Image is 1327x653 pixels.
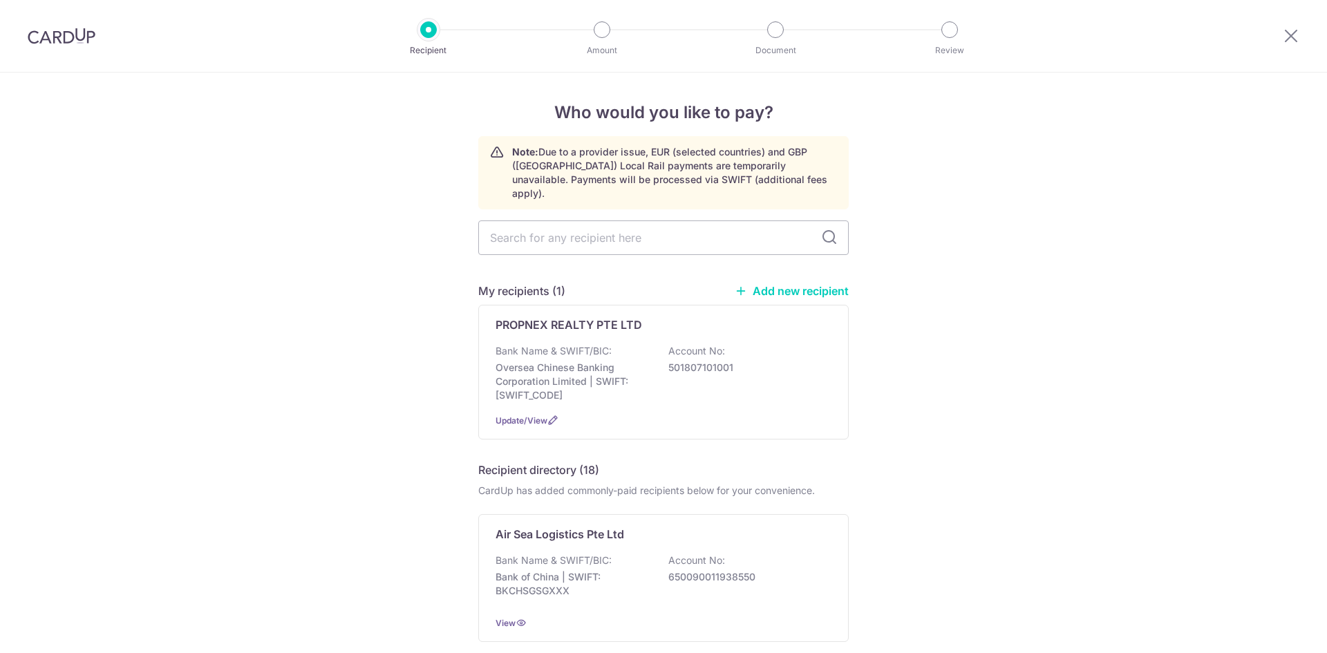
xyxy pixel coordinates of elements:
[377,44,480,57] p: Recipient
[478,484,849,498] div: CardUp has added commonly-paid recipients below for your convenience.
[512,145,837,200] p: Due to a provider issue, EUR (selected countries) and GBP ([GEOGRAPHIC_DATA]) Local Rail payments...
[668,553,725,567] p: Account No:
[496,570,650,598] p: Bank of China | SWIFT: BKCHSGSGXXX
[496,316,642,333] p: PROPNEX REALTY PTE LTD
[496,361,650,402] p: Oversea Chinese Banking Corporation Limited | SWIFT: [SWIFT_CODE]
[724,44,827,57] p: Document
[668,570,823,584] p: 650090011938550
[478,462,599,478] h5: Recipient directory (18)
[478,220,849,255] input: Search for any recipient here
[496,526,624,542] p: Air Sea Logistics Pte Ltd
[496,415,547,426] a: Update/View
[496,553,612,567] p: Bank Name & SWIFT/BIC:
[1239,612,1313,646] iframe: Opens a widget where you can find more information
[898,44,1001,57] p: Review
[668,344,725,358] p: Account No:
[496,618,516,628] a: View
[668,361,823,375] p: 501807101001
[512,146,538,158] strong: Note:
[496,344,612,358] p: Bank Name & SWIFT/BIC:
[551,44,653,57] p: Amount
[735,284,849,298] a: Add new recipient
[28,28,95,44] img: CardUp
[478,100,849,125] h4: Who would you like to pay?
[478,283,565,299] h5: My recipients (1)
